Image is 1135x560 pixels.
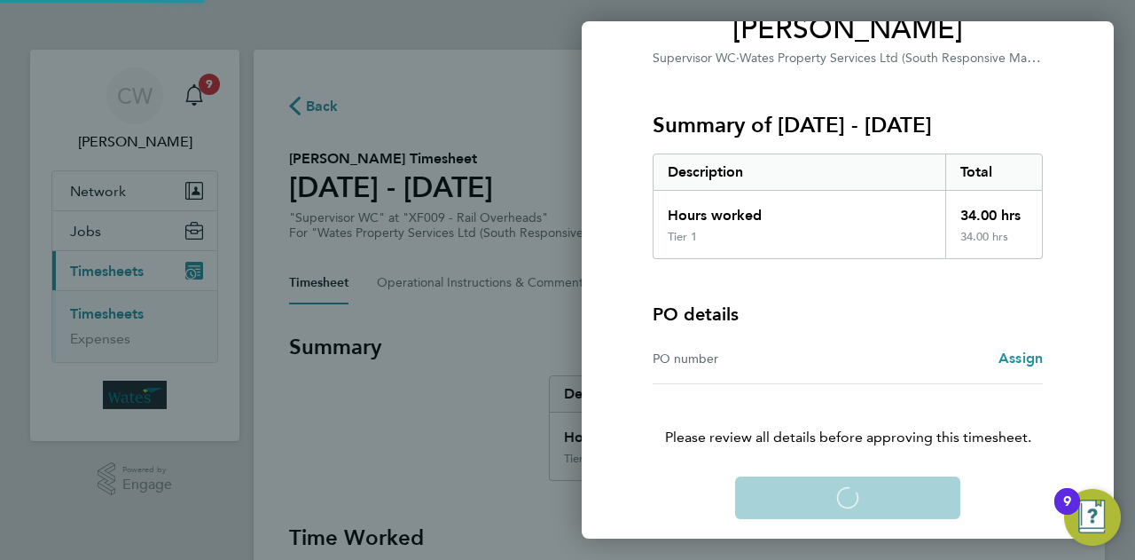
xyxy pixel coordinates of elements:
span: [PERSON_NAME] [653,12,1043,47]
div: 34.00 hrs [945,191,1043,230]
span: Assign [998,350,1043,367]
p: Please review all details before approving this timesheet. [631,384,1064,448]
div: PO number [653,348,848,369]
span: Wates Property Services Ltd (South Responsive Maintenance) [740,49,1085,66]
button: Open Resource Center, 9 new notifications [1064,489,1121,546]
div: Summary of 23 - 29 Aug 2025 [653,154,1043,259]
span: · [736,51,740,66]
h4: PO details [653,302,739,327]
a: Assign [998,348,1043,369]
div: 9 [1063,501,1071,525]
div: Description [654,154,945,190]
div: Hours worked [654,191,945,230]
div: Total [945,154,1043,190]
span: Supervisor WC [653,51,736,66]
div: 34.00 hrs [945,230,1043,258]
h3: Summary of [DATE] - [DATE] [653,111,1043,139]
div: Tier 1 [668,230,697,244]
